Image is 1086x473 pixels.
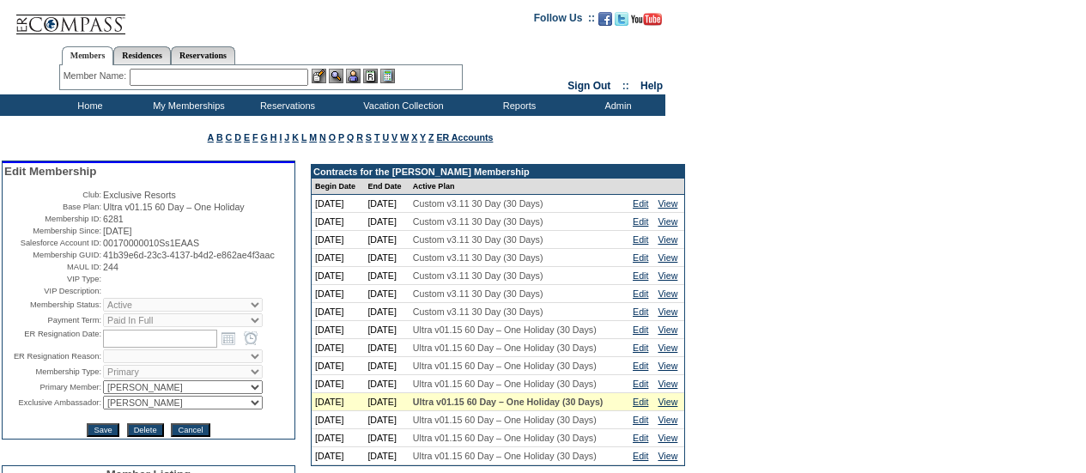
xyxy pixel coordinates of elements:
[366,132,372,143] a: S
[4,262,101,272] td: MAUL ID:
[633,433,648,443] a: Edit
[219,329,238,348] a: Open the calendar popup.
[62,46,114,65] a: Members
[534,10,595,31] td: Follow Us ::
[312,249,364,267] td: [DATE]
[411,132,417,143] a: X
[374,132,380,143] a: T
[391,132,397,143] a: V
[364,267,409,285] td: [DATE]
[410,179,629,195] td: Active Plan
[363,69,378,83] img: Reservations
[633,451,648,461] a: Edit
[658,397,677,407] a: View
[658,252,677,263] a: View
[631,17,662,27] a: Subscribe to our YouTube Channel
[312,411,364,429] td: [DATE]
[633,379,648,389] a: Edit
[347,132,354,143] a: Q
[633,216,648,227] a: Edit
[4,313,101,327] td: Payment Term:
[4,202,101,212] td: Base Plan:
[312,165,684,179] td: Contracts for the [PERSON_NAME] Membership
[244,132,250,143] a: E
[137,94,236,116] td: My Memberships
[413,415,597,425] span: Ultra v01.15 60 Day – One Holiday (30 Days)
[103,214,124,224] span: 6281
[364,285,409,303] td: [DATE]
[364,357,409,375] td: [DATE]
[4,365,101,379] td: Membership Type:
[208,132,214,143] a: A
[312,321,364,339] td: [DATE]
[284,132,289,143] a: J
[364,339,409,357] td: [DATE]
[4,190,101,200] td: Club:
[234,132,241,143] a: D
[382,132,389,143] a: U
[633,397,648,407] a: Edit
[113,46,171,64] a: Residences
[633,324,648,335] a: Edit
[658,379,677,389] a: View
[413,234,543,245] span: Custom v3.11 30 Day (30 Days)
[567,80,610,92] a: Sign Out
[312,267,364,285] td: [DATE]
[633,361,648,371] a: Edit
[413,379,597,389] span: Ultra v01.15 60 Day – One Holiday (30 Days)
[658,451,677,461] a: View
[380,69,395,83] img: b_calculator.gif
[301,132,306,143] a: L
[103,226,132,236] span: [DATE]
[87,423,118,437] input: Save
[252,132,258,143] a: F
[319,132,326,143] a: N
[335,94,468,116] td: Vacation Collection
[127,423,164,437] input: Delete
[241,329,260,348] a: Open the time view popup.
[103,238,199,248] span: 00170000010Ss1EAAS
[312,213,364,231] td: [DATE]
[615,12,628,26] img: Follow us on Twitter
[400,132,409,143] a: W
[413,324,597,335] span: Ultra v01.15 60 Day – One Holiday (30 Days)
[103,190,176,200] span: Exclusive Resorts
[364,195,409,213] td: [DATE]
[598,17,612,27] a: Become our fan on Facebook
[658,324,677,335] a: View
[312,357,364,375] td: [DATE]
[364,179,409,195] td: End Date
[4,329,101,348] td: ER Resignation Date:
[598,12,612,26] img: Become our fan on Facebook
[364,447,409,465] td: [DATE]
[39,94,137,116] td: Home
[4,274,101,284] td: VIP Type:
[567,94,665,116] td: Admin
[309,132,317,143] a: M
[171,423,209,437] input: Cancel
[364,213,409,231] td: [DATE]
[226,132,233,143] a: C
[633,343,648,353] a: Edit
[270,132,277,143] a: H
[312,375,364,393] td: [DATE]
[4,226,101,236] td: Membership Since:
[413,270,543,281] span: Custom v3.11 30 Day (30 Days)
[216,132,223,143] a: B
[658,306,677,317] a: View
[312,231,364,249] td: [DATE]
[658,415,677,425] a: View
[640,80,663,92] a: Help
[413,397,604,407] span: Ultra v01.15 60 Day – One Holiday (30 Days)
[4,298,101,312] td: Membership Status:
[64,69,130,83] div: Member Name:
[658,361,677,371] a: View
[292,132,299,143] a: K
[658,270,677,281] a: View
[633,415,648,425] a: Edit
[658,433,677,443] a: View
[356,132,363,143] a: R
[413,288,543,299] span: Custom v3.11 30 Day (30 Days)
[658,288,677,299] a: View
[329,69,343,83] img: View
